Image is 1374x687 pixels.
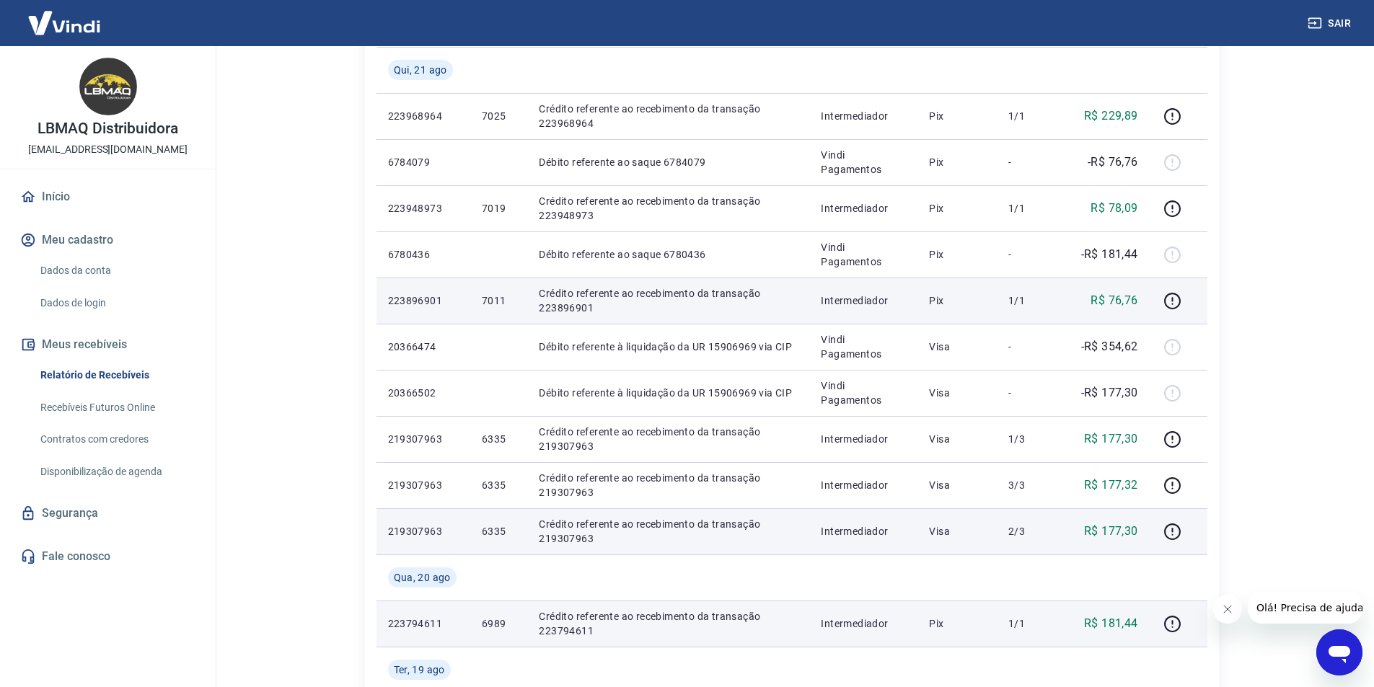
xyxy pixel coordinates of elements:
p: 1/3 [1008,432,1051,446]
p: R$ 177,30 [1084,430,1138,448]
p: -R$ 354,62 [1081,338,1138,355]
p: Visa [929,386,985,400]
p: Intermediador [821,109,906,123]
p: Visa [929,432,985,446]
p: 6335 [482,432,516,446]
p: 1/1 [1008,616,1051,631]
p: Intermediador [821,201,906,216]
p: R$ 181,44 [1084,615,1138,632]
p: Pix [929,616,985,631]
iframe: Mensagem da empresa [1248,592,1362,624]
p: - [1008,247,1051,262]
p: 6989 [482,616,516,631]
p: Débito referente ao saque 6780436 [539,247,798,262]
p: Vindi Pagamentos [821,378,906,407]
p: Intermediador [821,293,906,308]
p: -R$ 177,30 [1081,384,1138,402]
button: Sair [1305,10,1357,37]
p: Intermediador [821,432,906,446]
p: Visa [929,340,985,354]
p: R$ 229,89 [1084,107,1138,125]
p: -R$ 76,76 [1088,154,1138,171]
span: Ter, 19 ago [394,662,445,677]
p: 223968964 [388,109,459,123]
p: [EMAIL_ADDRESS][DOMAIN_NAME] [28,142,188,157]
p: 1/1 [1008,201,1051,216]
p: - [1008,155,1051,169]
p: 223794611 [388,616,459,631]
a: Segurança [17,497,198,529]
p: Crédito referente ao recebimento da transação 219307963 [539,425,798,453]
span: Qui, 21 ago [394,63,447,77]
a: Contratos com credores [35,425,198,454]
p: 223896901 [388,293,459,308]
p: Visa [929,524,985,538]
span: Olá! Precisa de ajuda? [9,10,121,22]
p: 7025 [482,109,516,123]
p: Crédito referente ao recebimento da transação 223948973 [539,194,798,223]
p: 3/3 [1008,478,1051,492]
p: Crédito referente ao recebimento da transação 223896901 [539,286,798,315]
p: LBMAQ Distribuidora [38,121,178,136]
a: Disponibilização de agenda [35,457,198,487]
p: 6780436 [388,247,459,262]
p: Crédito referente ao recebimento da transação 219307963 [539,517,798,546]
p: R$ 177,32 [1084,477,1138,494]
p: 7019 [482,201,516,216]
p: 223948973 [388,201,459,216]
p: R$ 76,76 [1091,292,1137,309]
p: Débito referente à liquidação da UR 15906969 via CIP [539,386,798,400]
p: Crédito referente ao recebimento da transação 223968964 [539,102,798,130]
p: Visa [929,478,985,492]
iframe: Botão para abrir a janela de mensagens [1316,629,1362,675]
span: Qua, 20 ago [394,570,451,585]
p: Intermediador [821,524,906,538]
p: Vindi Pagamentos [821,148,906,177]
p: Débito referente à liquidação da UR 15906969 via CIP [539,340,798,354]
p: Pix [929,109,985,123]
p: 2/3 [1008,524,1051,538]
button: Meu cadastro [17,224,198,256]
p: -R$ 181,44 [1081,246,1138,263]
p: Pix [929,247,985,262]
a: Dados da conta [35,256,198,285]
p: - [1008,340,1051,354]
p: 219307963 [388,478,459,492]
p: R$ 78,09 [1091,200,1137,217]
p: 6784079 [388,155,459,169]
a: Fale conosco [17,541,198,572]
p: 20366474 [388,340,459,354]
iframe: Fechar mensagem [1213,595,1242,624]
p: Crédito referente ao recebimento da transação 223794611 [539,609,798,638]
p: Débito referente ao saque 6784079 [539,155,798,169]
p: Vindi Pagamentos [821,240,906,269]
img: 1cb35800-e1a6-4b74-9bc0-cfea878883b6.jpeg [79,58,137,115]
p: Pix [929,201,985,216]
a: Relatório de Recebíveis [35,360,198,390]
a: Recebíveis Futuros Online [35,393,198,422]
p: - [1008,386,1051,400]
p: 1/1 [1008,293,1051,308]
p: 219307963 [388,524,459,538]
p: 6335 [482,478,516,492]
img: Vindi [17,1,111,45]
p: Intermediador [821,478,906,492]
a: Início [17,181,198,213]
p: 20366502 [388,386,459,400]
p: Intermediador [821,616,906,631]
p: Vindi Pagamentos [821,332,906,361]
p: 219307963 [388,432,459,446]
p: 7011 [482,293,516,308]
p: Pix [929,293,985,308]
p: Pix [929,155,985,169]
a: Dados de login [35,288,198,318]
p: 6335 [482,524,516,538]
p: 1/1 [1008,109,1051,123]
button: Meus recebíveis [17,329,198,360]
p: R$ 177,30 [1084,523,1138,540]
p: Crédito referente ao recebimento da transação 219307963 [539,471,798,500]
